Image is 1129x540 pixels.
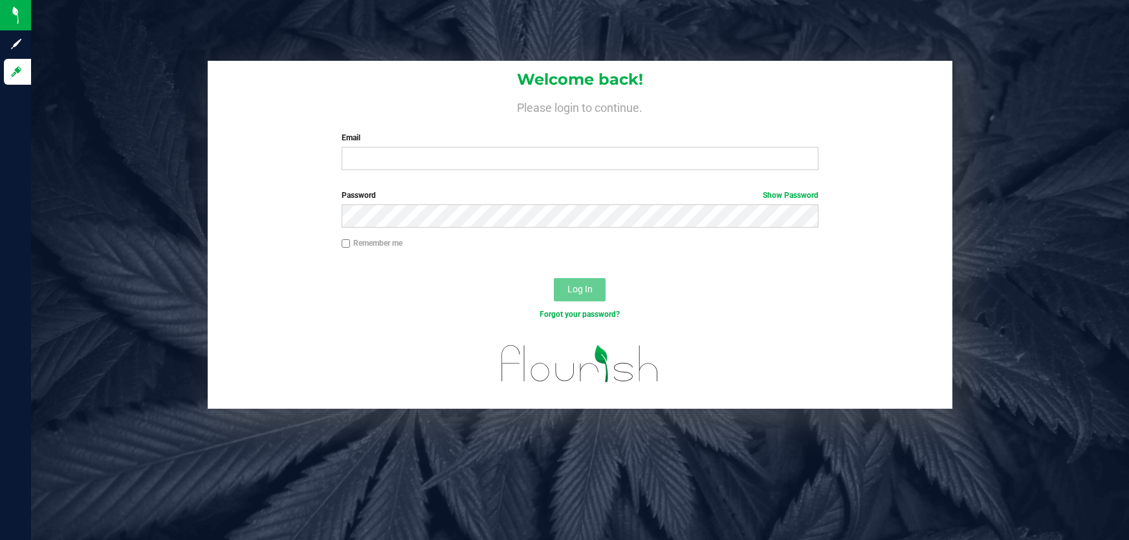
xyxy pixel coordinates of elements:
[540,310,620,319] a: Forgot your password?
[567,284,593,294] span: Log In
[342,239,351,248] input: Remember me
[554,278,606,301] button: Log In
[10,65,23,78] inline-svg: Log in
[487,334,674,394] img: flourish_logo.svg
[208,98,952,114] h4: Please login to continue.
[342,191,376,200] span: Password
[763,191,818,200] a: Show Password
[10,38,23,50] inline-svg: Sign up
[342,132,819,144] label: Email
[342,237,402,249] label: Remember me
[208,71,952,88] h1: Welcome back!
